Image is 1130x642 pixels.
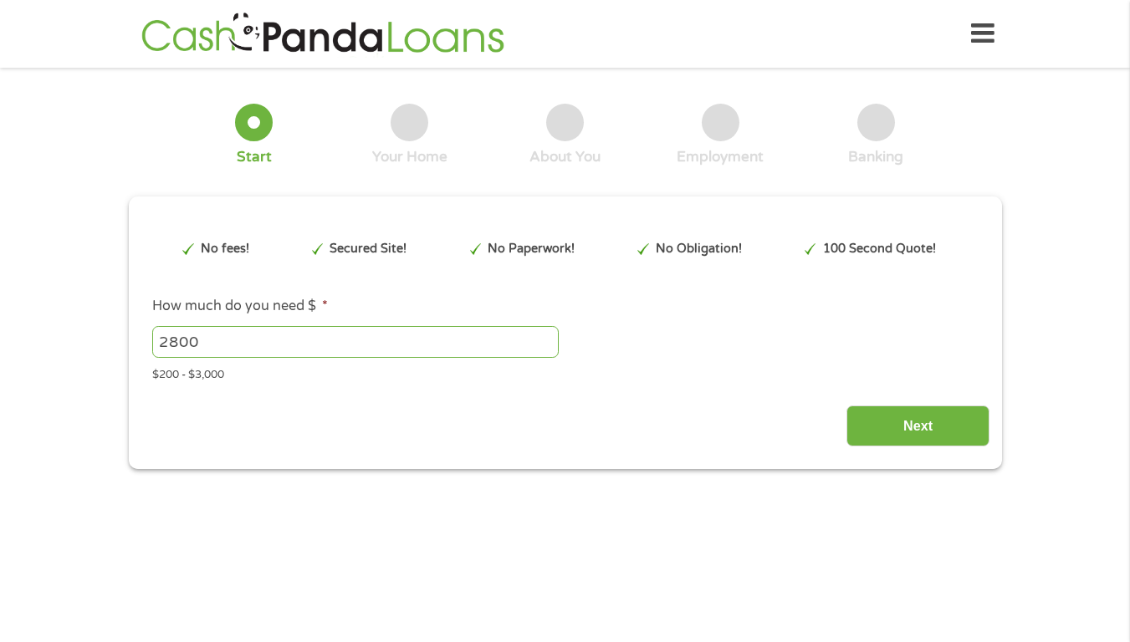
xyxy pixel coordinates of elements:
[372,148,447,166] div: Your Home
[846,405,989,446] input: Next
[136,10,509,58] img: GetLoanNow Logo
[237,148,272,166] div: Start
[201,240,249,258] p: No fees!
[488,240,575,258] p: No Paperwork!
[823,240,936,258] p: 100 Second Quote!
[152,361,977,384] div: $200 - $3,000
[848,148,903,166] div: Banking
[529,148,601,166] div: About You
[330,240,406,258] p: Secured Site!
[656,240,742,258] p: No Obligation!
[152,298,328,315] label: How much do you need $
[677,148,764,166] div: Employment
